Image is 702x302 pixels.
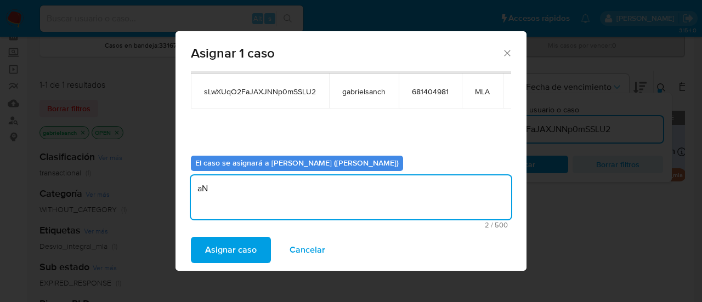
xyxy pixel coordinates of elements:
[502,48,512,58] button: Cerrar ventana
[191,47,502,60] span: Asignar 1 caso
[194,221,508,229] span: Máximo 500 caracteres
[342,87,386,96] span: gabrielsanch
[204,87,316,96] span: sLwXUqO2FaJAXJNNp0mSSLU2
[290,238,325,262] span: Cancelar
[275,237,339,263] button: Cancelar
[191,237,271,263] button: Asignar caso
[195,157,399,168] b: El caso se asignará a [PERSON_NAME] ([PERSON_NAME])
[205,238,257,262] span: Asignar caso
[191,175,511,219] textarea: aN
[412,87,449,96] span: 681404981
[175,31,526,271] div: assign-modal
[475,87,490,96] span: MLA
